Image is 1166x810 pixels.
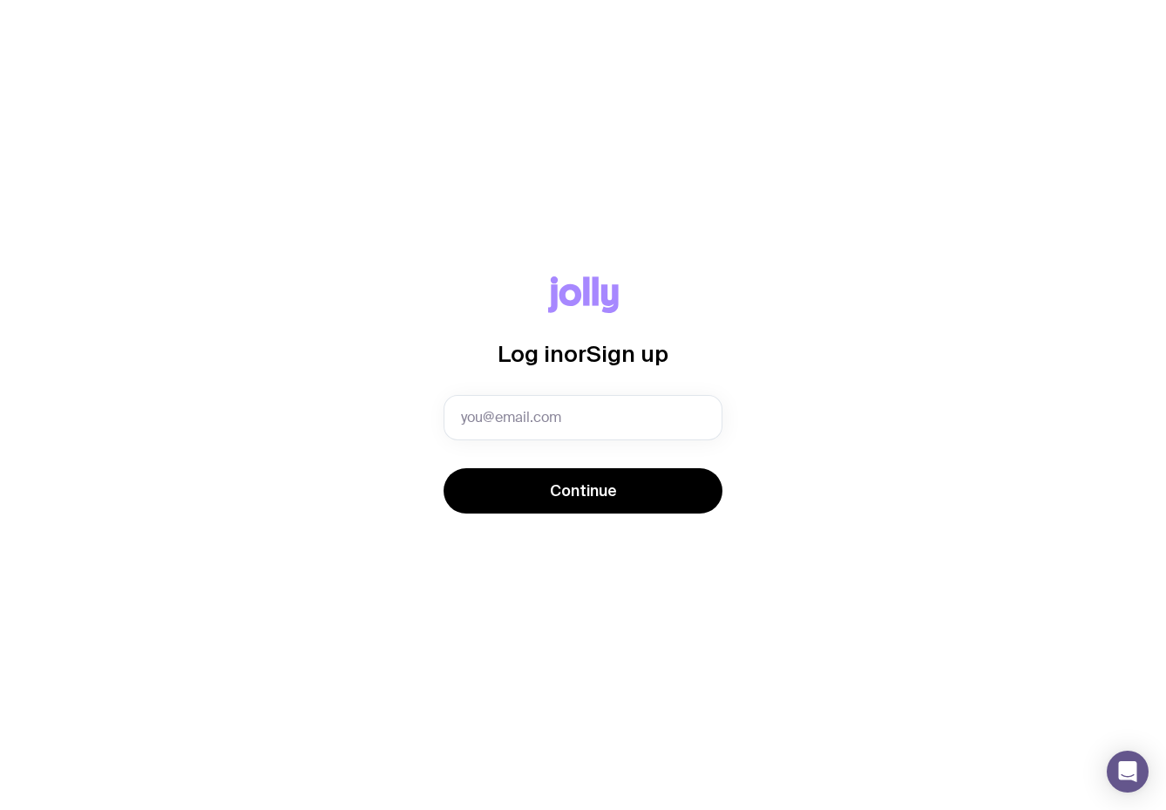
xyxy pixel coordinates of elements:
span: Sign up [586,341,668,366]
span: Log in [498,341,564,366]
div: Open Intercom Messenger [1107,751,1149,793]
span: or [564,341,586,366]
span: Continue [550,480,617,501]
button: Continue [444,468,722,514]
input: you@email.com [444,395,722,440]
